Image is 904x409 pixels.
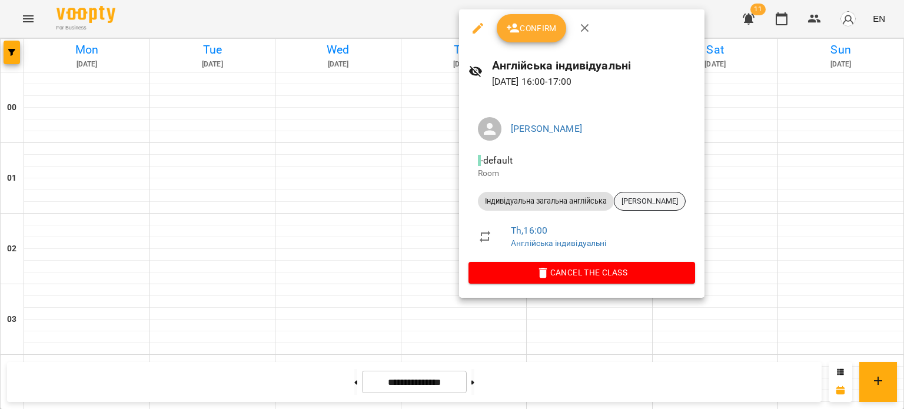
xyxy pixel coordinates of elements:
button: Confirm [497,14,566,42]
button: Cancel the class [468,262,695,283]
span: Cancel the class [478,265,686,280]
p: [DATE] 16:00 - 17:00 [492,75,695,89]
a: [PERSON_NAME] [511,123,582,134]
span: Індивідуальна загальна англійська [478,196,614,207]
a: Th , 16:00 [511,225,547,236]
p: Room [478,168,686,179]
h6: Англійська індивідуальні [492,56,695,75]
span: [PERSON_NAME] [614,196,685,207]
span: - default [478,155,515,166]
span: Confirm [506,21,557,35]
a: Англійська індивідуальні [511,238,607,248]
div: [PERSON_NAME] [614,192,686,211]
